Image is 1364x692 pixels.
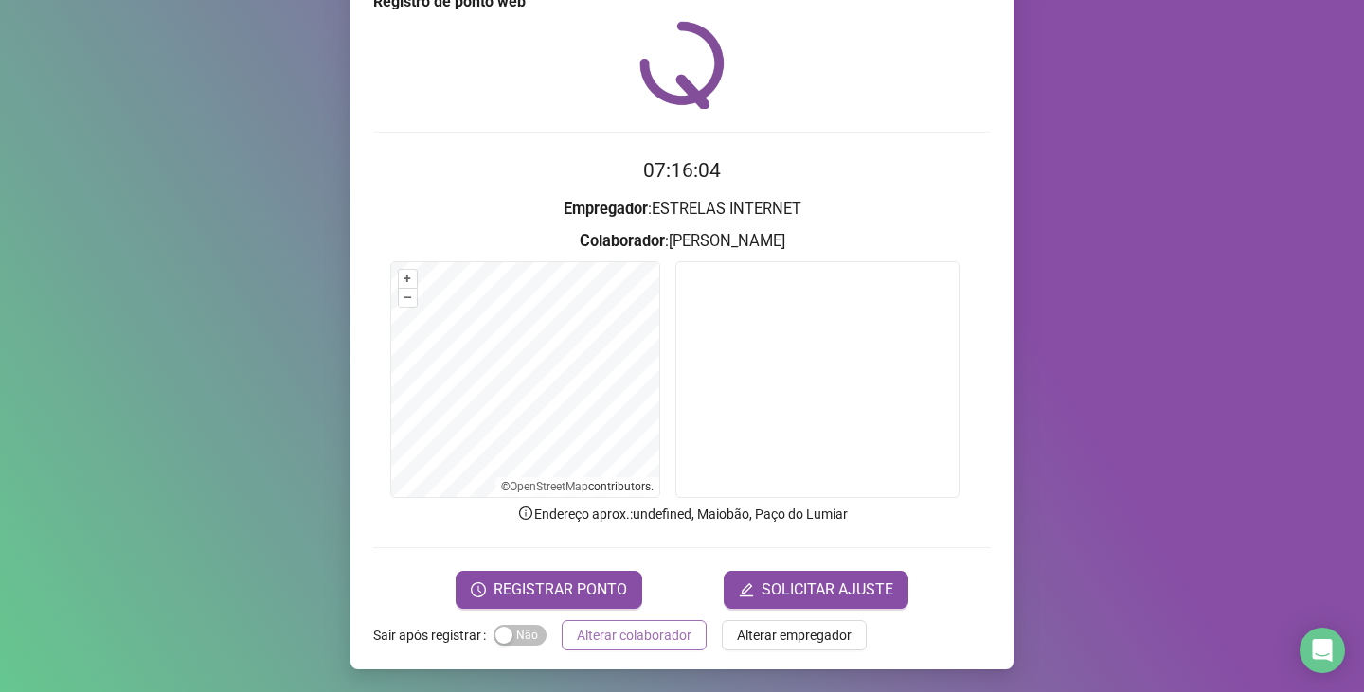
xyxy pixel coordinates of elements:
[510,480,588,493] a: OpenStreetMap
[564,200,648,218] strong: Empregador
[494,578,627,601] span: REGISTRAR PONTO
[722,620,867,650] button: Alterar empregador
[373,197,991,222] h3: : ESTRELAS INTERNET
[639,21,725,109] img: QRPoint
[762,578,893,601] span: SOLICITAR AJUSTE
[373,620,494,650] label: Sair após registrar
[580,232,665,250] strong: Colaborador
[501,480,654,493] li: © contributors.
[737,625,852,646] span: Alterar empregador
[399,270,417,288] button: +
[399,289,417,307] button: –
[373,504,991,524] p: Endereço aprox. : undefined, Maiobão, Paço do Lumiar
[724,571,908,609] button: editSOLICITAR AJUSTE
[739,582,754,597] span: edit
[643,159,721,182] time: 07:16:04
[1300,628,1345,673] div: Open Intercom Messenger
[562,620,707,650] button: Alterar colaborador
[577,625,691,646] span: Alterar colaborador
[456,571,642,609] button: REGISTRAR PONTO
[373,229,991,254] h3: : [PERSON_NAME]
[471,582,486,597] span: clock-circle
[517,505,534,522] span: info-circle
